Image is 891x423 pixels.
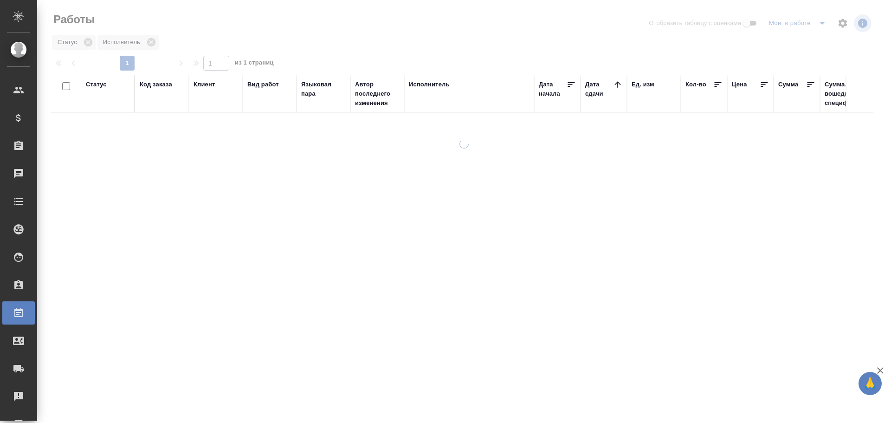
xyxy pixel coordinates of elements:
div: Кол-во [685,80,706,89]
div: Цена [732,80,747,89]
div: Ед. изм [632,80,654,89]
div: Сумма, вошедшая в спецификацию [825,80,871,108]
div: Код заказа [140,80,172,89]
div: Клиент [194,80,215,89]
button: 🙏 [859,372,882,395]
div: Языковая пара [301,80,346,98]
div: Исполнитель [409,80,450,89]
div: Статус [86,80,107,89]
div: Дата начала [539,80,567,98]
div: Дата сдачи [585,80,613,98]
div: Сумма [778,80,798,89]
div: Вид работ [247,80,279,89]
span: 🙏 [862,374,878,393]
div: Автор последнего изменения [355,80,400,108]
